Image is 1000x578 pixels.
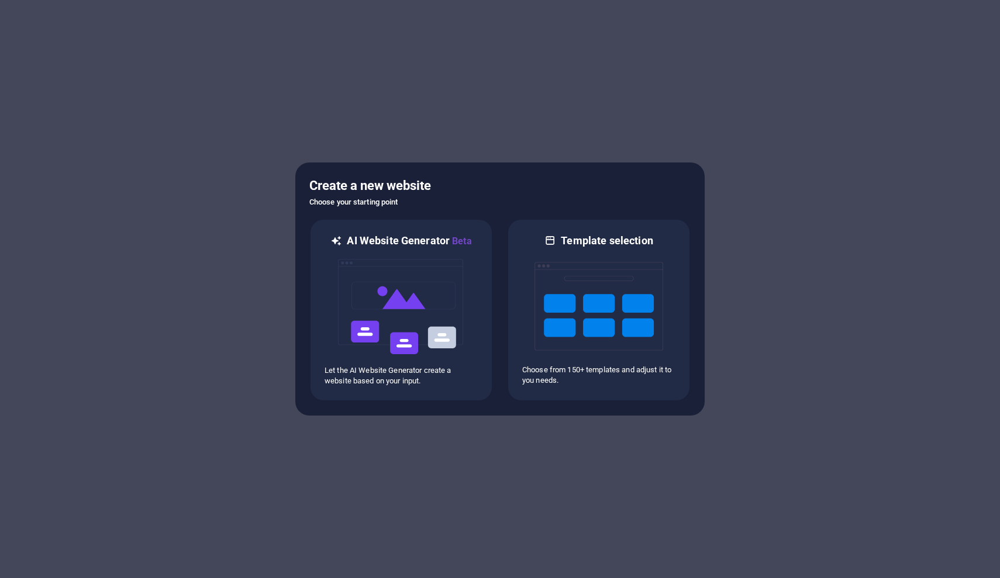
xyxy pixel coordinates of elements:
h5: Create a new website [309,176,691,195]
h6: Template selection [561,234,653,248]
h6: AI Website Generator [347,234,471,248]
img: ai [337,248,465,365]
div: Template selectionChoose from 150+ templates and adjust it to you needs. [507,219,691,402]
h6: Choose your starting point [309,195,691,209]
div: AI Website GeneratorBetaaiLet the AI Website Generator create a website based on your input. [309,219,493,402]
p: Let the AI Website Generator create a website based on your input. [325,365,478,386]
p: Choose from 150+ templates and adjust it to you needs. [522,365,675,386]
span: Beta [450,236,472,247]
